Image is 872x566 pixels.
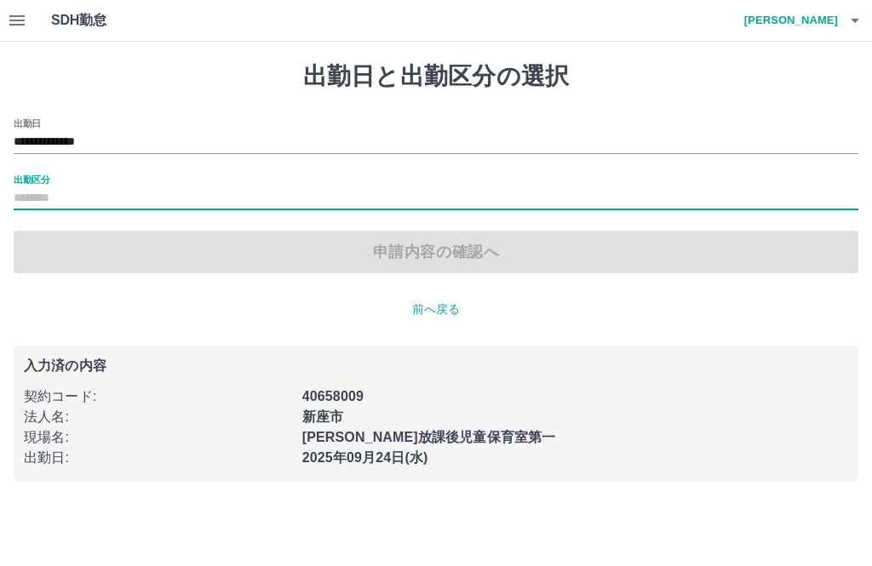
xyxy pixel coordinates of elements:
p: 出勤日 : [24,448,292,468]
label: 出勤日 [14,117,41,129]
h1: 出勤日と出勤区分の選択 [14,62,858,91]
p: 前へ戻る [14,300,858,318]
p: 入力済の内容 [24,359,848,373]
label: 出勤区分 [14,173,49,186]
b: [PERSON_NAME]放課後児童保育室第一 [302,430,556,444]
b: 40658009 [302,389,364,403]
b: 新座市 [302,409,343,424]
p: 現場名 : [24,427,292,448]
p: 法人名 : [24,407,292,427]
b: 2025年09月24日(水) [302,450,428,465]
p: 契約コード : [24,386,292,407]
